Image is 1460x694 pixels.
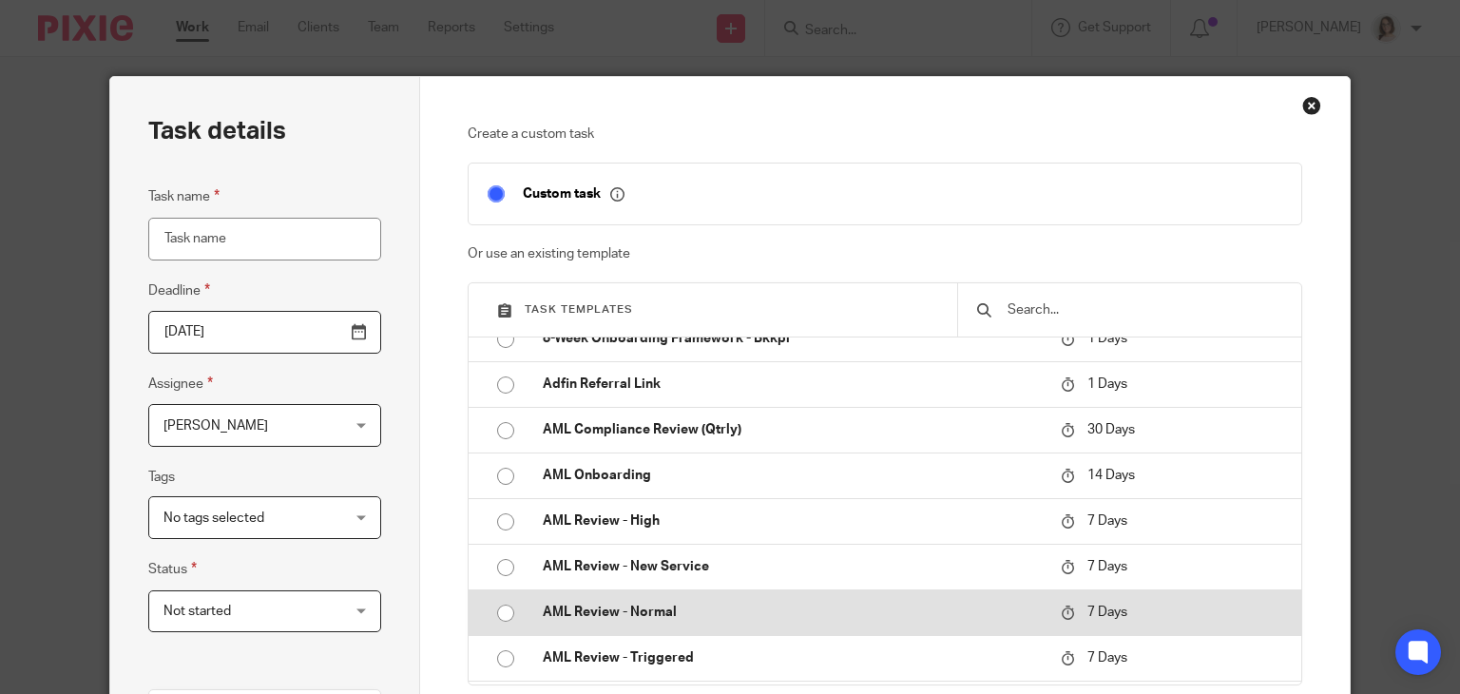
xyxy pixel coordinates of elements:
p: Custom task [523,185,624,202]
input: Pick a date [148,311,381,354]
span: [PERSON_NAME] [163,419,268,433]
span: 7 Days [1087,606,1127,619]
span: 7 Days [1087,651,1127,665]
label: Tags [148,468,175,487]
span: No tags selected [163,511,264,525]
input: Task name [148,218,381,260]
label: Deadline [148,280,210,301]
input: Search... [1006,299,1282,320]
label: Assignee [148,373,213,395]
span: 30 Days [1087,423,1135,436]
p: AML Review - New Service [543,557,1042,576]
p: Create a custom task [468,125,1302,144]
p: AML Onboarding [543,466,1042,485]
div: Close this dialog window [1302,96,1321,115]
p: AML Compliance Review (Qtrly) [543,420,1042,439]
span: 7 Days [1087,560,1127,573]
h2: Task details [148,115,286,147]
span: 14 Days [1087,469,1135,482]
p: 8-Week Onboarding Framework - Bkkpr [543,329,1042,348]
p: Adfin Referral Link [543,375,1042,394]
span: 1 Days [1087,332,1127,345]
span: 1 Days [1087,377,1127,391]
p: AML Review - High [543,511,1042,530]
p: Or use an existing template [468,244,1302,263]
label: Task name [148,185,220,207]
p: AML Review - Triggered [543,648,1042,667]
span: Not started [163,605,231,618]
label: Status [148,558,197,580]
span: Task templates [525,304,633,315]
span: 7 Days [1087,514,1127,528]
p: AML Review - Normal [543,603,1042,622]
